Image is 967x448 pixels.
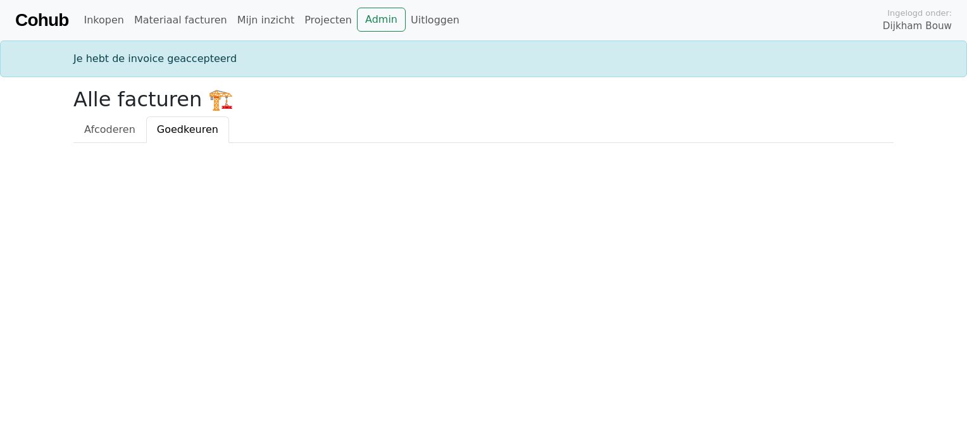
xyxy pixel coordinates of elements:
[66,51,901,66] div: Je hebt de invoice geaccepteerd
[146,116,229,143] a: Goedkeuren
[73,116,146,143] a: Afcoderen
[299,8,357,33] a: Projecten
[232,8,300,33] a: Mijn inzicht
[84,123,135,135] span: Afcoderen
[73,87,894,111] h2: Alle facturen 🏗️
[406,8,465,33] a: Uitloggen
[887,7,952,19] span: Ingelogd onder:
[357,8,406,32] a: Admin
[129,8,232,33] a: Materiaal facturen
[15,5,68,35] a: Cohub
[78,8,128,33] a: Inkopen
[157,123,218,135] span: Goedkeuren
[883,19,952,34] span: Dijkham Bouw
